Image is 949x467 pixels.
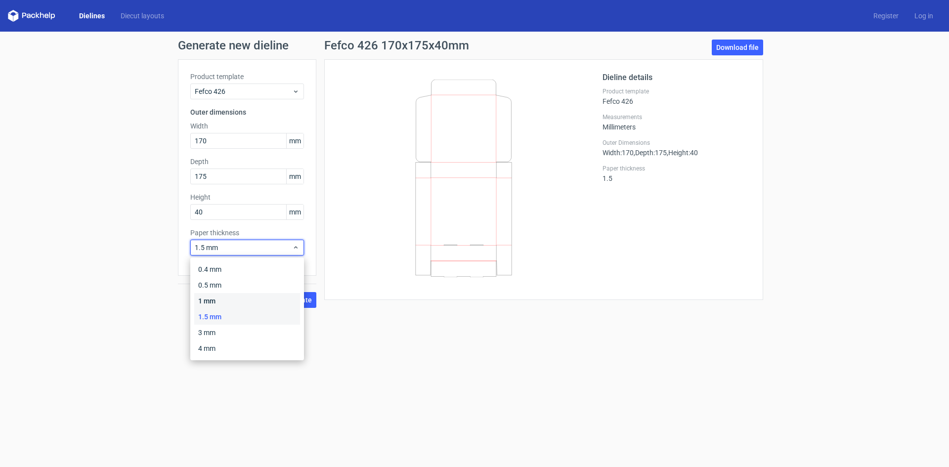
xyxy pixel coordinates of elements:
[603,87,751,95] label: Product template
[190,107,304,117] h3: Outer dimensions
[603,165,751,172] label: Paper thickness
[194,277,300,293] div: 0.5 mm
[603,72,751,84] h2: Dieline details
[906,11,941,21] a: Log in
[712,40,763,55] a: Download file
[603,165,751,182] div: 1.5
[603,113,751,131] div: Millimeters
[195,86,292,96] span: Fefco 426
[194,340,300,356] div: 4 mm
[286,205,303,219] span: mm
[286,169,303,184] span: mm
[603,149,634,157] span: Width : 170
[190,192,304,202] label: Height
[194,261,300,277] div: 0.4 mm
[194,293,300,309] div: 1 mm
[190,157,304,167] label: Depth
[113,11,172,21] a: Diecut layouts
[71,11,113,21] a: Dielines
[324,40,469,51] h1: Fefco 426 170x175x40mm
[190,72,304,82] label: Product template
[190,121,304,131] label: Width
[667,149,698,157] span: , Height : 40
[190,228,304,238] label: Paper thickness
[194,309,300,325] div: 1.5 mm
[195,243,292,253] span: 1.5 mm
[194,325,300,340] div: 3 mm
[286,133,303,148] span: mm
[865,11,906,21] a: Register
[603,87,751,105] div: Fefco 426
[634,149,667,157] span: , Depth : 175
[603,139,751,147] label: Outer Dimensions
[178,40,771,51] h1: Generate new dieline
[603,113,751,121] label: Measurements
